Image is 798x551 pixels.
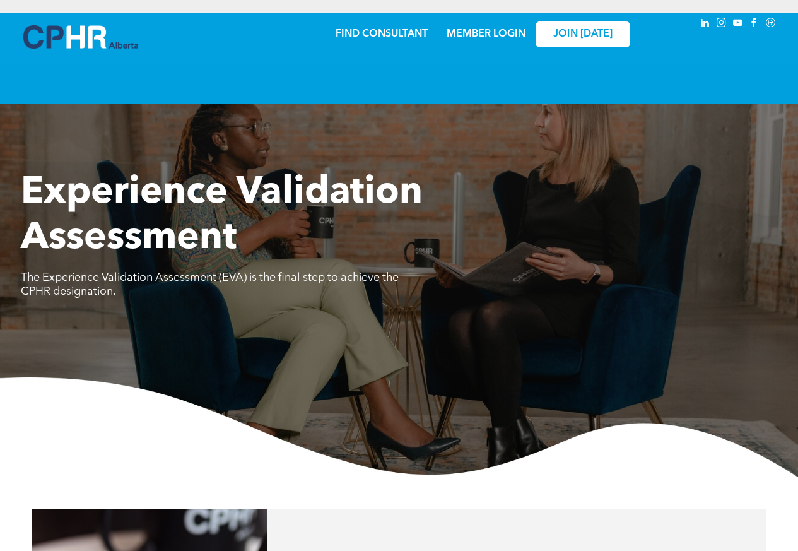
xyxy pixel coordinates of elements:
[764,16,778,33] a: Social network
[21,272,399,297] span: The Experience Validation Assessment (EVA) is the final step to achieve the CPHR designation.
[748,16,761,33] a: facebook
[447,29,525,39] a: MEMBER LOGIN
[698,16,712,33] a: linkedin
[536,21,630,47] a: JOIN [DATE]
[21,174,423,258] span: Experience Validation Assessment
[553,28,613,40] span: JOIN [DATE]
[23,25,138,49] img: A blue and white logo for cp alberta
[336,29,428,39] a: FIND CONSULTANT
[731,16,745,33] a: youtube
[715,16,729,33] a: instagram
